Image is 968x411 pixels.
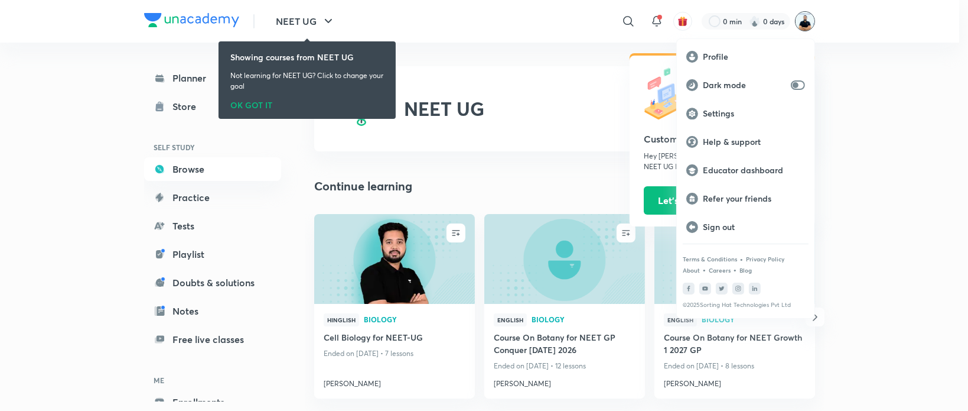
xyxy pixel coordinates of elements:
p: Sign out [703,222,805,232]
a: Refer your friends [677,185,814,213]
p: Help & support [703,137,805,147]
div: • [702,264,706,275]
div: • [739,254,744,264]
a: Privacy Policy [746,255,784,263]
p: Profile [703,51,805,62]
a: About [683,267,700,274]
p: Refer your friends [703,193,805,204]
a: Terms & Conditions [683,255,737,263]
p: © 2025 Sorting Hat Technologies Pvt Ltd [683,302,809,309]
p: Dark mode [703,80,786,90]
a: Profile [677,43,814,71]
p: Settings [703,108,805,119]
p: Educator dashboard [703,165,805,176]
a: Help & support [677,128,814,156]
div: • [733,264,737,275]
a: Settings [677,99,814,128]
a: Careers [709,267,731,274]
a: Blog [739,267,752,274]
a: Educator dashboard [677,156,814,185]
